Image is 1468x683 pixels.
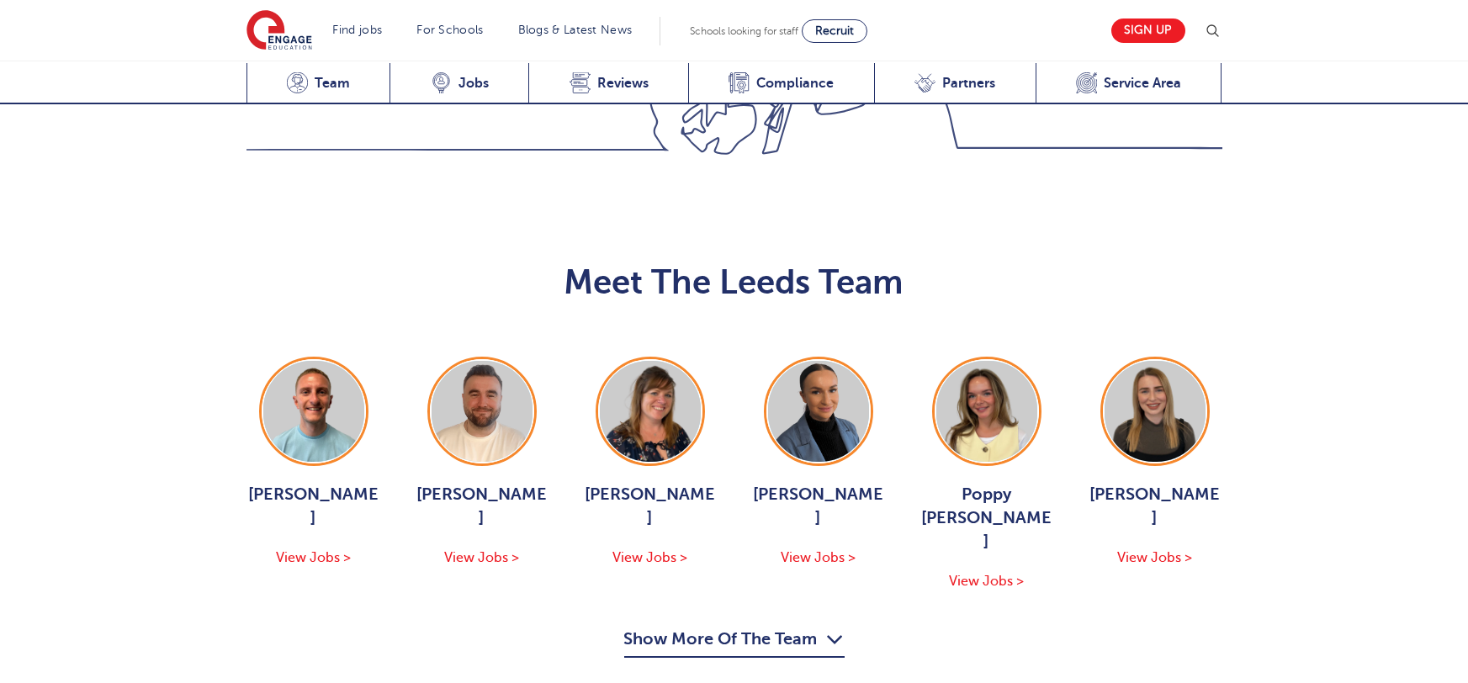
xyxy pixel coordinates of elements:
[949,574,1024,589] span: View Jobs >
[246,262,1222,303] h2: Meet The Leeds Team
[815,24,854,37] span: Recruit
[1104,75,1181,92] span: Service Area
[751,483,886,530] span: [PERSON_NAME]
[612,550,687,565] span: View Jobs >
[583,357,718,569] a: [PERSON_NAME] View Jobs >
[1088,483,1222,530] span: [PERSON_NAME]
[528,63,688,104] a: Reviews
[583,483,718,530] span: [PERSON_NAME]
[333,24,383,36] a: Find jobs
[624,626,845,658] button: Show More Of The Team
[1105,361,1206,462] img: Layla McCosker
[246,63,390,104] a: Team
[416,24,483,36] a: For Schools
[390,63,528,104] a: Jobs
[600,361,701,462] img: Joanne Wright
[415,357,549,569] a: [PERSON_NAME] View Jobs >
[1117,550,1192,565] span: View Jobs >
[246,483,381,530] span: [PERSON_NAME]
[444,550,519,565] span: View Jobs >
[919,357,1054,592] a: Poppy [PERSON_NAME] View Jobs >
[942,75,995,92] span: Partners
[1111,19,1185,43] a: Sign up
[1088,357,1222,569] a: [PERSON_NAME] View Jobs >
[936,361,1037,462] img: Poppy Burnside
[690,25,798,37] span: Schools looking for staff
[1036,63,1222,104] a: Service Area
[919,483,1054,553] span: Poppy [PERSON_NAME]
[597,75,649,92] span: Reviews
[874,63,1036,104] a: Partners
[756,75,834,92] span: Compliance
[246,10,312,52] img: Engage Education
[276,550,351,565] span: View Jobs >
[458,75,489,92] span: Jobs
[315,75,350,92] span: Team
[688,63,874,104] a: Compliance
[518,24,633,36] a: Blogs & Latest News
[768,361,869,462] img: Holly Johnson
[802,19,867,43] a: Recruit
[415,483,549,530] span: [PERSON_NAME]
[781,550,856,565] span: View Jobs >
[263,361,364,462] img: George Dignam
[751,357,886,569] a: [PERSON_NAME] View Jobs >
[246,357,381,569] a: [PERSON_NAME] View Jobs >
[432,361,533,462] img: Chris Rushton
